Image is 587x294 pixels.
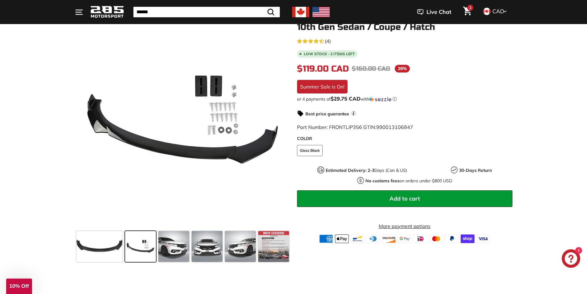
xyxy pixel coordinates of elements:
[297,37,512,45] a: 4.3 rating (4 votes)
[90,5,124,19] img: Logo_285_Motorsport_areodynamics_components
[476,234,490,243] img: visa
[297,135,512,142] label: COLOR
[297,124,413,130] span: Part Number: FRONTLIP356 GTIN:
[297,190,512,207] button: Add to cart
[398,234,412,243] img: google_pay
[414,234,427,243] img: ideal
[366,234,380,243] img: diners_club
[469,5,471,10] span: 1
[409,4,459,20] button: Live Chat
[351,110,357,116] span: i
[6,279,32,294] div: 10% Off
[297,80,348,93] div: Summer Sale is On!
[365,178,399,184] strong: No customs fees
[325,37,331,45] span: (4)
[352,65,390,72] span: $160.00 CAD
[395,65,410,72] span: 26%
[335,234,349,243] img: apple_pay
[365,178,452,184] p: on orders under $800 USD
[376,124,413,130] span: 990013106847
[429,234,443,243] img: master
[297,13,512,32] h1: Front Lip Splitter - [DATE]-[DATE] Honda Civic 10th Gen Sedan / Coupe / Hatch
[133,7,280,17] input: Search
[297,96,512,102] div: or 4 payments of with
[326,167,407,174] p: Days (Can & US)
[319,234,333,243] img: american_express
[445,234,459,243] img: paypal
[560,249,582,269] inbox-online-store-chat: Shopify online store chat
[382,234,396,243] img: discover
[369,97,391,102] img: Sezzle
[331,95,361,102] span: $29.75 CAD
[297,64,349,74] span: $119.00 CAD
[9,283,29,289] span: 10% Off
[459,2,475,23] a: Cart
[492,8,504,15] span: CAD
[389,195,420,202] span: Add to cart
[297,222,512,230] a: More payment options
[326,168,374,173] strong: Estimated Delivery: 2-3
[426,8,451,16] span: Live Chat
[461,234,475,243] img: shopify_pay
[297,96,512,102] div: or 4 payments of$29.75 CADwithSezzle Click to learn more about Sezzle
[305,111,349,117] strong: Best price guarantee
[304,52,355,56] span: Low stock - 2 items left
[459,168,492,173] strong: 30-Days Return
[351,234,365,243] img: bancontact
